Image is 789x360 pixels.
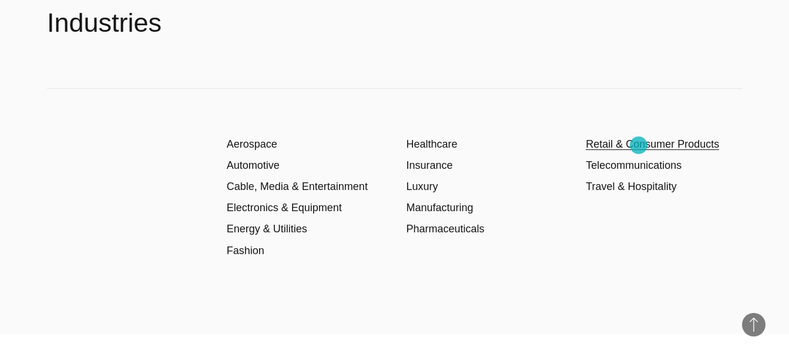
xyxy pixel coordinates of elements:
[586,181,676,192] a: Travel & Hospitality
[227,159,280,171] a: Automotive
[407,202,474,214] a: Manufacturing
[227,223,307,235] a: Energy & Utilities
[586,138,719,150] a: Retail & Consumer Products
[742,313,766,336] button: Back to Top
[407,159,453,171] a: Insurance
[227,245,264,256] a: Fashion
[227,202,342,214] a: Electronics & Equipment
[227,138,277,150] a: Aerospace
[407,223,485,235] a: Pharmaceuticals
[407,181,438,192] a: Luxury
[407,138,458,150] a: Healthcare
[586,159,681,171] a: Telecommunications
[227,181,368,192] a: Cable, Media & Entertainment
[47,5,162,41] h2: Industries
